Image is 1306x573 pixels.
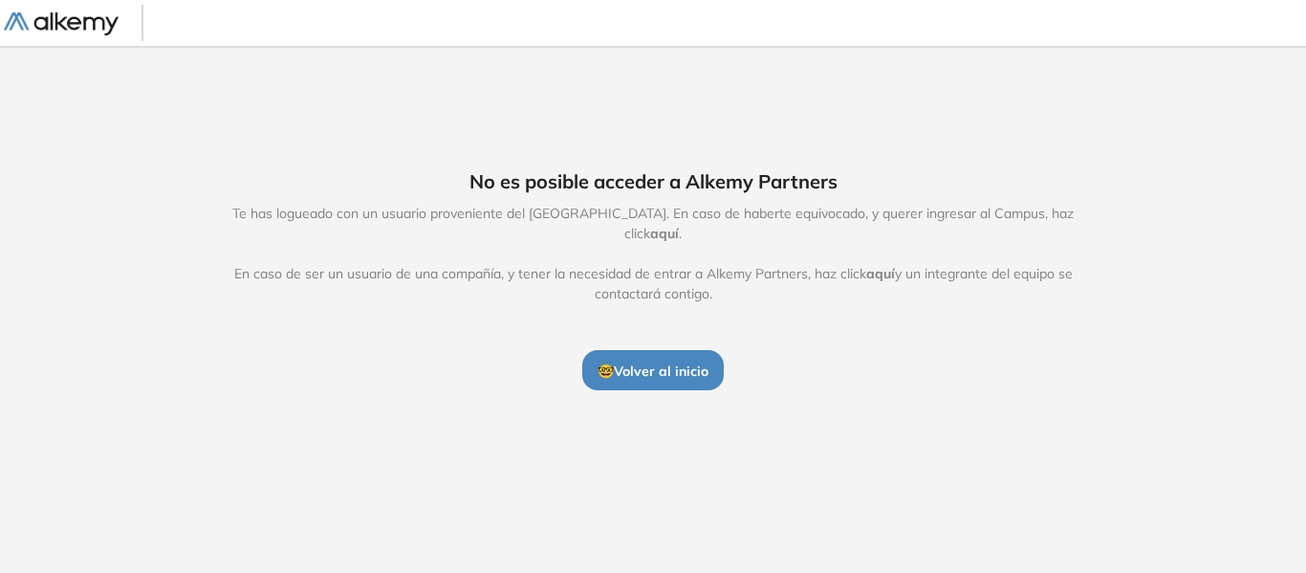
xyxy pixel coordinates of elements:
img: Logo [4,12,119,36]
span: 🤓 Volver al inicio [598,363,708,380]
span: aquí [866,265,895,282]
button: 🤓Volver al inicio [582,350,724,390]
span: aquí [650,225,679,242]
span: Te has logueado con un usuario proveniente del [GEOGRAPHIC_DATA]. En caso de haberte equivocado, ... [212,204,1094,304]
span: No es posible acceder a Alkemy Partners [469,167,838,196]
